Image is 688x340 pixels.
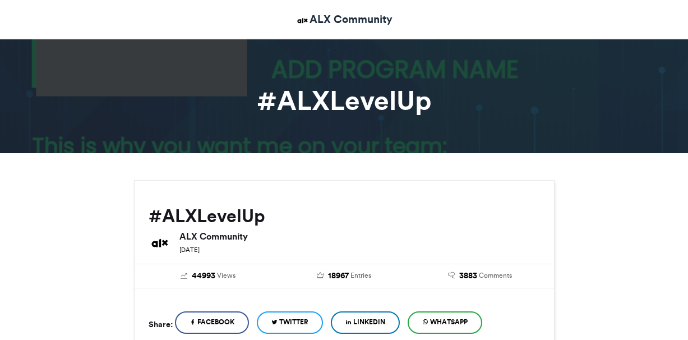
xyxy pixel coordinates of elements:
span: 18967 [328,270,349,282]
img: ALX Community [295,13,310,27]
span: 3883 [459,270,477,282]
span: WhatsApp [430,317,468,327]
a: WhatsApp [408,311,482,334]
span: 44993 [192,270,215,282]
small: [DATE] [179,246,200,254]
span: Twitter [279,317,308,327]
span: Views [217,270,236,281]
h1: #ALXLevelUp [33,87,655,114]
span: Facebook [197,317,234,327]
span: Comments [479,270,512,281]
a: Facebook [175,311,249,334]
a: LinkedIn [331,311,400,334]
a: Twitter [257,311,323,334]
a: 44993 Views [149,270,268,282]
img: ALX Community [149,232,171,254]
a: 3883 Comments [421,270,540,282]
h2: #ALXLevelUp [149,206,540,226]
a: ALX Community [295,11,393,27]
h5: Share: [149,317,173,332]
span: Entries [350,270,371,281]
a: 18967 Entries [284,270,404,282]
span: LinkedIn [353,317,385,327]
h6: ALX Community [179,232,540,241]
